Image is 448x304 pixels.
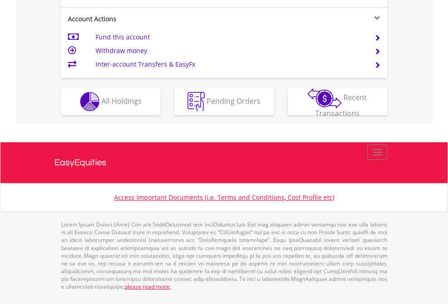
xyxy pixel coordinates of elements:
[288,88,387,115] button: Recent Transactions
[96,58,363,71] td: Inter-account Transfers & EasyFx
[54,142,394,183] a: EasyEquities
[188,92,205,111] img: pending_instructions-wht.png
[207,96,260,106] span: Pending Orders
[174,88,274,115] button: Pending Orders
[61,88,161,115] button: All Holdings
[61,14,224,24] div: Account Actions
[125,283,171,290] a: please read more:
[308,88,342,108] img: transactions-zar-wht.png
[101,96,142,106] span: All Holdings
[114,193,334,202] a: Access Important Documents (i.e. Terms and Conditions, Cost Profile etc)
[96,44,363,58] td: Withdraw money
[61,221,387,290] p: Lorem Ipsum Dolors (Ame) Con a/e SeddOeiusmod tem InciDiduntut Lab Etd mag aliquaen admin veniamq...
[96,30,363,44] td: Fund this account
[80,92,100,111] img: holdings-wht.png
